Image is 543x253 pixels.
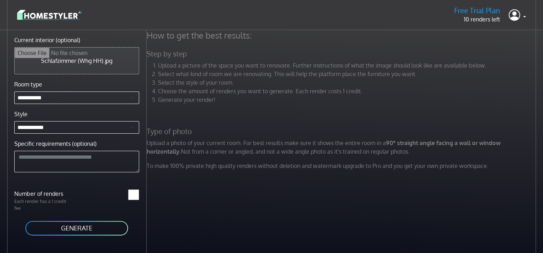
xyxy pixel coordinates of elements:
[142,127,542,136] h5: Type of photo
[10,189,77,198] label: Number of renders
[158,95,538,104] li: Generate your render!
[142,162,542,170] p: To make 100% private high quality renders without deletion and watermark upgrade to Pro and you g...
[142,139,542,156] p: Upload a photo of your current room. For best results make sure it shows the entire room in a Not...
[25,220,129,236] button: GENERATE
[158,61,538,70] li: Upload a picture of the space you want to renovate. Further instructions of what the image should...
[158,87,538,95] li: Choose the amount of renders you want to generate. Each render costs 1 credit.
[14,139,97,148] label: Specific requirements (optional)
[142,30,542,41] h4: How to get the best results:
[142,49,542,58] h5: Step by step
[454,15,500,24] p: 10 renders left
[454,6,500,15] h5: Free Trial Plan
[14,36,80,44] label: Current interior (optional)
[158,78,538,87] li: Select the style of your room.
[17,9,81,21] img: logo-3de290ba35641baa71223ecac5eacb59cb85b4c7fdf211dc9aaecaaee71ea2f8.svg
[158,70,538,78] li: Select what kind of room we are renovating. This will help the platform place the furniture you w...
[147,139,501,155] strong: 90° straight angle facing a wall or window horizontally.
[10,198,77,212] p: Each render has a 1 credit fee
[14,80,42,89] label: Room type
[14,110,27,118] label: Style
